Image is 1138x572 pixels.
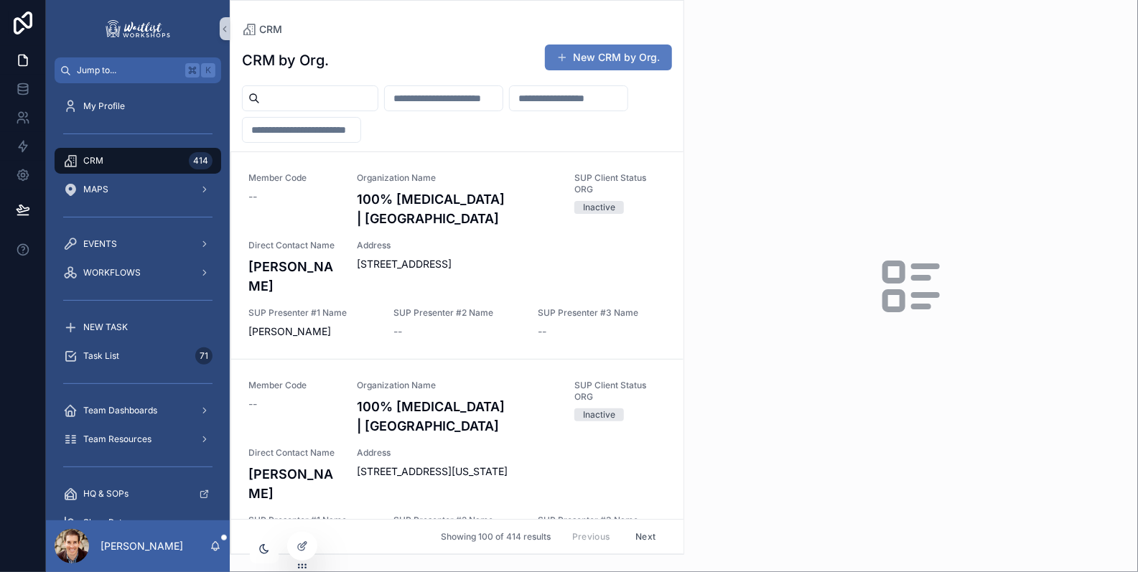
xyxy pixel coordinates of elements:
a: CRM414 [55,148,221,174]
button: New CRM by Org. [545,44,672,70]
h1: CRM by Org. [242,50,329,70]
a: Team Dashboards [55,398,221,423]
div: Inactive [583,201,615,214]
span: Showing 100 of 414 results [441,531,551,543]
a: My Profile [55,93,221,119]
span: SUP Client Status ORG [574,172,666,195]
span: -- [538,324,547,339]
span: Member Code [248,380,340,391]
span: SUP Presenter #3 Name [538,307,666,319]
img: App logo [103,17,172,40]
span: -- [248,397,257,411]
span: SUP Presenter #2 Name [393,307,521,319]
a: NEW TASK [55,314,221,340]
div: 71 [195,347,213,365]
a: Member Code--Organization Name100% [MEDICAL_DATA] | [GEOGRAPHIC_DATA]SUP Client Status ORGInactiv... [231,359,684,566]
span: Organization Name [357,172,557,184]
span: Organization Name [357,380,557,391]
span: [STREET_ADDRESS][US_STATE] [357,464,666,479]
span: Direct Contact Name [248,240,340,251]
p: [PERSON_NAME] [101,539,183,553]
span: SUP Presenter #1 Name [248,515,376,526]
div: scrollable content [46,83,230,520]
a: WORKFLOWS [55,260,221,286]
span: [STREET_ADDRESS] [357,257,666,271]
a: MAPS [55,177,221,202]
span: Member Code [248,172,340,184]
span: SUP Presenter #2 Name [393,515,521,526]
h4: 100% [MEDICAL_DATA] | [GEOGRAPHIC_DATA] [357,189,557,228]
div: Inactive [583,408,615,421]
span: SUP Client Status ORG [574,380,666,403]
span: MAPS [83,184,108,195]
span: Task List [83,350,119,362]
span: Address [357,240,666,251]
a: Member Code--Organization Name100% [MEDICAL_DATA] | [GEOGRAPHIC_DATA]SUP Client Status ORGInactiv... [231,152,684,359]
span: CRM [83,155,103,167]
span: SUP Presenter #3 Name [538,515,666,526]
span: EVENTS [83,238,117,250]
a: Team Resources [55,426,221,452]
span: -- [248,189,257,204]
span: Direct Contact Name [248,447,340,459]
h4: [PERSON_NAME] [248,257,340,296]
span: CRM [259,22,282,37]
a: CRM [242,22,282,37]
span: NEW TASK [83,322,128,333]
span: -- [393,324,402,339]
button: Next [625,525,666,548]
span: [PERSON_NAME] [248,324,376,339]
span: Team Dashboards [83,405,157,416]
span: Jump to... [77,65,179,76]
span: HQ & SOPs [83,488,129,500]
h4: [PERSON_NAME] [248,464,340,503]
span: Show Rates [83,517,131,528]
button: Jump to...K [55,57,221,83]
span: My Profile [83,100,125,112]
div: 414 [189,152,213,169]
span: WORKFLOWS [83,267,141,278]
h4: 100% [MEDICAL_DATA] | [GEOGRAPHIC_DATA] [357,397,557,436]
span: SUP Presenter #1 Name [248,307,376,319]
a: Show Rates [55,510,221,535]
span: K [202,65,214,76]
a: Task List71 [55,343,221,369]
a: EVENTS [55,231,221,257]
a: HQ & SOPs [55,481,221,507]
span: Address [357,447,666,459]
span: Team Resources [83,433,151,445]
